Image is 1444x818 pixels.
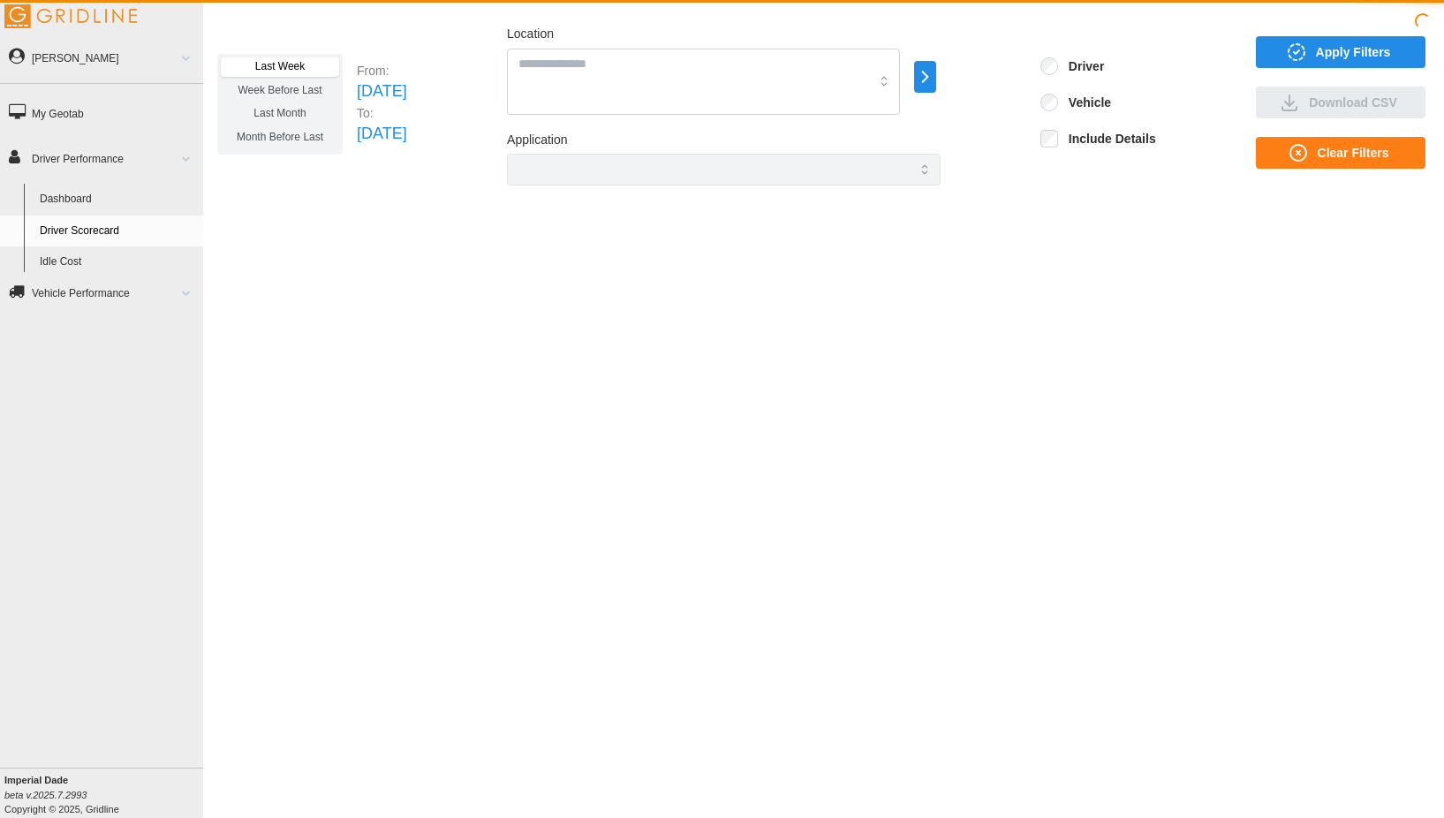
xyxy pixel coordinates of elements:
span: Month Before Last [237,131,323,143]
span: Apply Filters [1316,37,1391,67]
div: Copyright © 2025, Gridline [4,773,203,816]
a: Driver Scorecard [32,216,203,247]
button: Clear Filters [1256,137,1425,169]
b: Imperial Dade [4,775,68,785]
span: Last Month [253,107,306,119]
label: Application [507,131,568,150]
p: From: [357,62,407,80]
p: To: [357,104,407,122]
label: Vehicle [1058,94,1111,111]
span: Clear Filters [1318,138,1389,168]
label: Location [507,25,554,44]
button: Apply Filters [1256,36,1425,68]
label: Driver [1058,57,1104,75]
a: Idle Cost [32,246,203,278]
i: beta v.2025.7.2993 [4,790,87,800]
img: Gridline [4,4,137,28]
p: [DATE] [357,122,407,147]
p: [DATE] [357,80,407,104]
span: Last Week [255,60,305,72]
button: Download CSV [1256,87,1425,118]
span: Week Before Last [238,84,321,96]
label: Include Details [1058,130,1156,148]
a: Dashboard [32,184,203,216]
span: Download CSV [1309,87,1397,117]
